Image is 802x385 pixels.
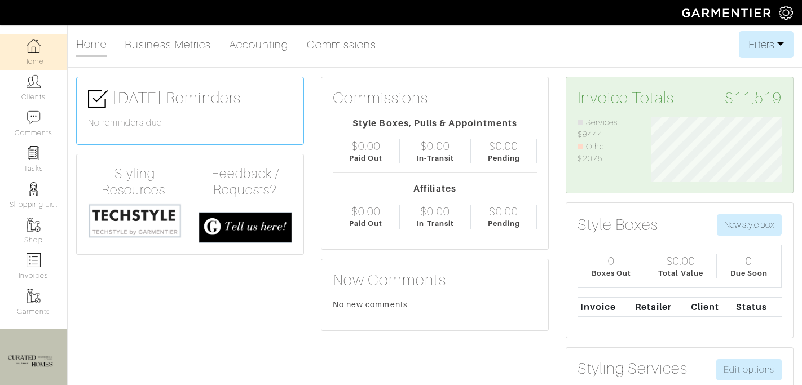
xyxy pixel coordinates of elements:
div: Paid Out [349,153,382,163]
div: Due Soon [730,268,768,278]
button: New style box [717,214,782,236]
div: Affiliates [333,182,537,196]
div: $0.00 [489,205,518,218]
img: garments-icon-b7da505a4dc4fd61783c78ac3ca0ef83fa9d6f193b1c9dc38574b1d14d53ca28.png [27,289,41,303]
div: $0.00 [666,254,695,268]
div: Paid Out [349,218,382,229]
img: dashboard-icon-dbcd8f5a0b271acd01030246c82b418ddd0df26cd7fceb0bd07c9910d44c42f6.png [27,39,41,53]
th: Status [733,297,782,317]
a: Home [76,33,107,57]
h3: [DATE] Reminders [88,88,292,109]
div: Pending [488,218,520,229]
img: check-box-icon-36a4915ff3ba2bd8f6e4f29bc755bb66becd62c870f447fc0dd1365fcfddab58.png [88,89,108,109]
h3: Styling Services [578,359,688,378]
span: $11,519 [725,88,782,108]
div: 0 [608,254,615,268]
h3: New Comments [333,271,537,290]
h3: Commissions [333,88,429,108]
img: stylists-icon-eb353228a002819b7ec25b43dbf5f0378dd9e0616d9560372ff212230b889e62.png [27,182,41,196]
h6: No reminders due [88,118,292,129]
a: Accounting [229,33,289,56]
h4: Styling Resources: [88,166,182,198]
th: Client [688,297,733,317]
h4: Feedback / Requests? [199,166,292,198]
div: $0.00 [351,205,381,218]
button: Filters [739,31,794,58]
th: Invoice [578,297,632,317]
img: comment-icon-a0a6a9ef722e966f86d9cbdc48e553b5cf19dbc54f86b18d962a5391bc8f6eb6.png [27,110,41,125]
div: Pending [488,153,520,163]
li: Other: $2075 [578,141,634,165]
div: 0 [746,254,752,268]
div: Style Boxes, Pulls & Appointments [333,117,537,130]
div: In-Transit [416,153,455,163]
img: garmentier-logo-header-white-b43fb05a5012e4ada735d5af1a66efaba907eab6374d6393d1fbf88cb4ef424d.png [676,3,779,23]
div: $0.00 [420,205,450,218]
h3: Invoice Totals [578,88,782,108]
img: reminder-icon-8004d30b9f0a5d33ae49ab947aed9ed385cf756f9e5892f1edd6e32f2345188e.png [27,146,41,160]
div: No new comments [333,299,537,310]
img: feedback_requests-3821251ac2bd56c73c230f3229a5b25d6eb027adea667894f41107c140538ee0.png [199,212,292,244]
a: Business Metrics [125,33,211,56]
li: Services: $9444 [578,117,634,141]
h3: Style Boxes [578,215,659,234]
a: Edit options [716,359,782,380]
div: $0.00 [489,139,518,153]
img: clients-icon-6bae9207a08558b7cb47a8932f037763ab4055f8c8b6bfacd5dc20c3e0201464.png [27,74,41,88]
div: $0.00 [351,139,381,153]
div: Boxes Out [592,268,631,278]
img: techstyle-93310999766a10050dc78ceb7f971a75838126fd19372ce40ba20cdf6a89b94b.png [88,203,182,239]
a: Commissions [307,33,377,56]
th: Retailer [632,297,689,317]
div: Total Value [658,268,703,278]
img: orders-icon-0abe47150d42831381b5fb84f609e132dff9fe21cb692f30cb5eec754e2cba89.png [27,253,41,267]
div: $0.00 [420,139,450,153]
img: garments-icon-b7da505a4dc4fd61783c78ac3ca0ef83fa9d6f193b1c9dc38574b1d14d53ca28.png [27,218,41,232]
div: In-Transit [416,218,455,229]
img: gear-icon-white-bd11855cb880d31180b6d7d6211b90ccbf57a29d726f0c71d8c61bd08dd39cc2.png [779,6,793,20]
